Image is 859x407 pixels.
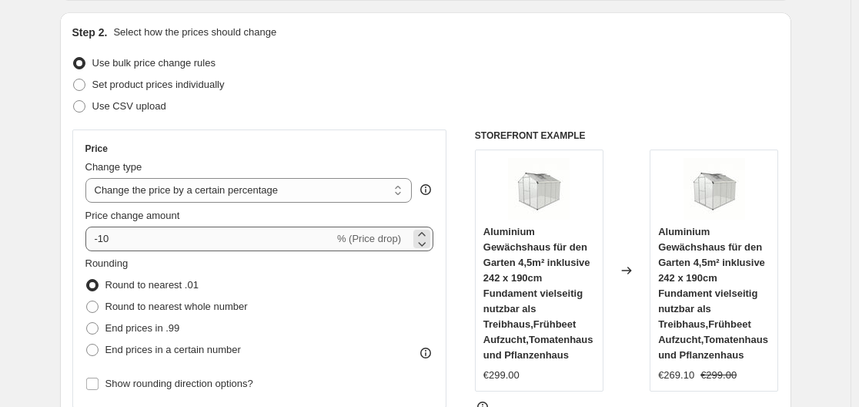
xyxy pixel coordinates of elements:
[113,25,276,40] p: Select how the prices should change
[85,257,129,269] span: Rounding
[105,301,248,312] span: Round to nearest whole number
[475,129,779,142] h6: STOREFRONT EXAMPLE
[684,158,745,220] img: 61NBXPe_9JL_80x.jpg
[658,226,768,361] span: Aluminium Gewächshaus für den Garten 4,5m² inklusive 242 x 190cm Fundament vielseitig nutzbar als...
[700,368,737,383] strike: €299.00
[92,57,216,69] span: Use bulk price change rules
[85,161,142,173] span: Change type
[85,227,334,251] input: -15
[508,158,570,220] img: 61NBXPe_9JL_80x.jpg
[92,100,166,112] span: Use CSV upload
[483,226,593,361] span: Aluminium Gewächshaus für den Garten 4,5m² inklusive 242 x 190cm Fundament vielseitig nutzbar als...
[85,210,180,221] span: Price change amount
[483,368,520,383] div: €299.00
[105,344,241,355] span: End prices in a certain number
[418,182,433,197] div: help
[105,279,199,291] span: Round to nearest .01
[105,322,180,334] span: End prices in .99
[105,378,253,389] span: Show rounding direction options?
[72,25,108,40] h2: Step 2.
[85,143,108,155] h3: Price
[658,368,694,383] div: €269.10
[337,233,401,244] span: % (Price drop)
[92,79,225,90] span: Set product prices individually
